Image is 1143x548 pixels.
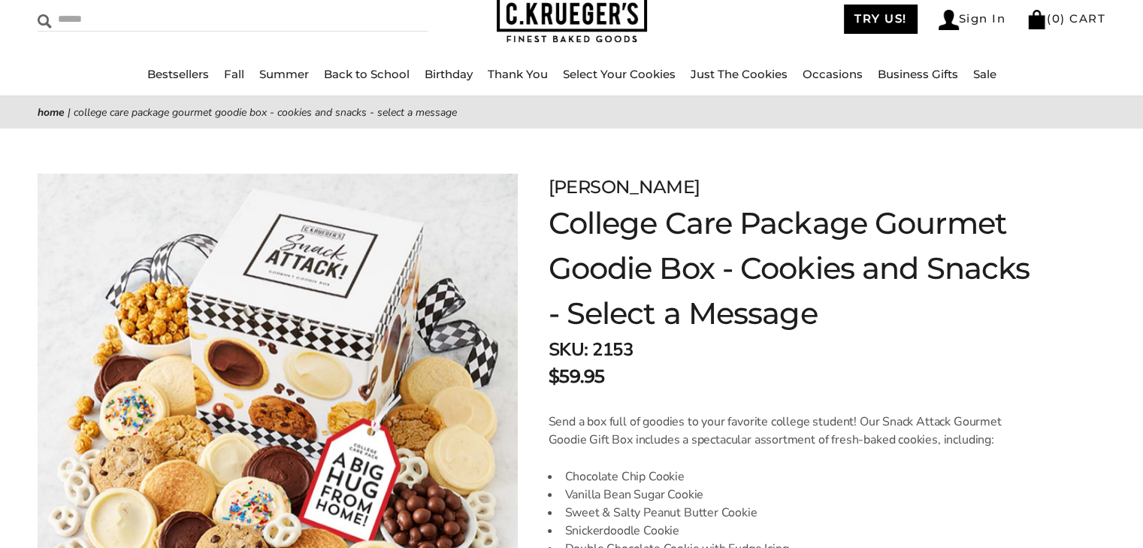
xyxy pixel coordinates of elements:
a: Thank You [488,67,548,81]
a: Birthday [425,67,473,81]
a: Business Gifts [878,67,958,81]
a: Home [38,105,65,120]
strong: SKU: [548,338,588,362]
p: [PERSON_NAME] [548,174,1031,201]
a: Fall [224,67,244,81]
a: TRY US! [844,5,918,34]
a: Back to School [324,67,410,81]
li: Sweet & Salty Peanut Butter Cookie [548,504,1031,522]
img: Account [939,10,959,30]
a: (0) CART [1027,11,1105,26]
img: Bag [1027,10,1047,29]
a: Occasions [803,67,863,81]
a: Sign In [939,10,1006,30]
img: Search [38,14,52,29]
span: College Care Package Gourmet Goodie Box - Cookies and Snacks - Select a Message [74,105,457,120]
a: Bestsellers [147,67,209,81]
span: | [68,105,71,120]
li: Vanilla Bean Sugar Cookie [548,486,1031,504]
p: $59.95 [548,363,604,390]
input: Search [38,8,291,31]
li: Snickerdoodle Cookie [548,522,1031,540]
span: 0 [1052,11,1061,26]
span: 2153 [592,338,633,362]
p: Send a box full of goodies to your favorite college student! Our Snack Attack Gourmet Goodie Gift... [548,413,1031,449]
nav: breadcrumbs [38,104,1105,121]
a: Sale [973,67,996,81]
a: Select Your Cookies [563,67,676,81]
a: Summer [259,67,309,81]
h1: College Care Package Gourmet Goodie Box - Cookies and Snacks - Select a Message [548,201,1031,336]
a: Just The Cookies [691,67,788,81]
li: Chocolate Chip Cookie [548,468,1031,486]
